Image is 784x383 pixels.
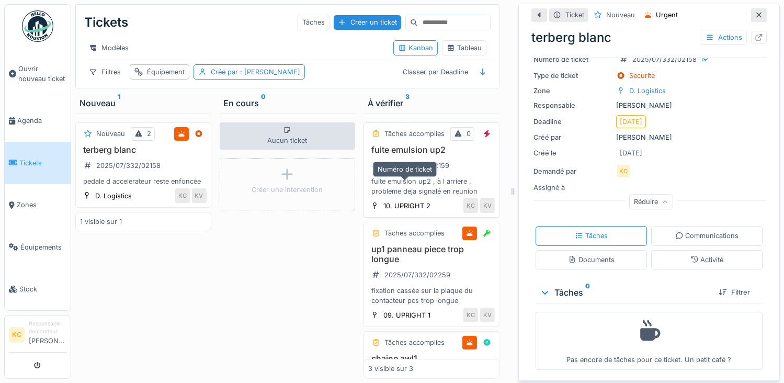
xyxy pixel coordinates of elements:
span: : [PERSON_NAME] [238,68,300,76]
div: KC [463,198,478,213]
div: Securite [629,71,655,81]
div: D. Logistics [95,191,132,201]
div: En cours [224,97,351,109]
div: fuite emulsion up2 , à l arriere , probleme deja signalé en reunion [368,176,495,196]
div: Filtres [84,64,126,80]
div: Tableau [447,43,482,53]
div: 2025/07/332/02158 [96,161,161,171]
div: Créer une intervention [252,185,323,195]
span: Tickets [19,158,66,168]
div: 0 [467,129,471,139]
div: Créé par [211,67,300,77]
div: Équipement [147,67,185,77]
div: Créé par [533,132,612,142]
div: [DATE] [620,148,642,158]
div: Communications [675,231,739,241]
h3: fuite emulsion up2 [368,145,495,155]
div: 09. UPRIGHT 1 [383,310,430,320]
div: Responsable [533,100,612,110]
a: Stock [5,268,71,310]
div: Documents [568,255,615,265]
div: Nouveau [79,97,207,109]
div: D. Logistics [629,86,666,96]
div: 3 visible sur 3 [368,364,413,374]
div: 10. UPRIGHT 2 [383,201,430,211]
div: Classer par Deadline [398,64,473,80]
a: Agenda [5,100,71,142]
div: Tâches accomplies [384,337,445,347]
div: 2025/07/332/02259 [384,270,450,280]
div: KV [480,308,495,322]
div: fixation cassée sur la plaque du contacteur pcs trop longue [368,286,495,306]
h3: chaine awl1 [368,354,495,364]
div: Zone [533,86,612,96]
h3: up1 panneau piece trop longue [368,244,495,264]
div: Pas encore de tâches pour ce ticket. Un petit café ? [542,317,756,365]
a: Équipements [5,226,71,268]
div: Activité [690,255,724,265]
div: pedale d accelerateur reste enfoncée [80,176,207,186]
div: [PERSON_NAME] [533,132,765,142]
div: KC [463,308,478,322]
span: Agenda [17,116,66,126]
a: Ouvrir nouveau ticket [5,48,71,100]
div: Kanban [398,43,433,53]
div: KV [480,198,495,213]
div: 2025/06/332/02159 [384,161,449,171]
div: Aucun ticket [220,122,356,150]
a: Zones [5,184,71,226]
div: Tâches [298,15,329,30]
sup: 0 [262,97,266,109]
sup: 0 [585,286,590,299]
div: KC [616,164,631,178]
div: Réduire [629,194,673,209]
div: Tickets [84,9,128,36]
div: Créé le [533,148,612,158]
div: Deadline [533,117,612,127]
div: Actions [701,30,747,45]
div: [DATE] [620,117,642,127]
div: 1 visible sur 1 [80,217,122,227]
span: Équipements [20,242,66,252]
div: 2025/07/332/02158 [632,54,697,64]
div: Type de ticket [533,71,612,81]
a: KC Responsable demandeur[PERSON_NAME] [9,320,66,353]
div: Numéro de ticket [373,162,437,177]
div: Urgent [656,10,678,20]
div: Tâches accomplies [384,129,445,139]
div: Assigné à [533,183,612,193]
div: 2 [147,129,151,139]
span: Ouvrir nouveau ticket [18,64,66,84]
div: [PERSON_NAME] [533,100,765,110]
div: KV [192,188,207,203]
span: Zones [17,200,66,210]
sup: 1 [118,97,120,109]
div: Tâches accomplies [384,228,445,238]
div: Modèles [84,40,133,55]
div: Filtrer [714,285,754,299]
div: KC [175,188,190,203]
li: [PERSON_NAME] [29,320,66,350]
div: Nouveau [606,10,635,20]
div: Demandé par [533,166,612,176]
div: Ticket [565,10,584,20]
div: À vérifier [368,97,495,109]
div: Tâches [540,286,710,299]
li: KC [9,327,25,343]
sup: 3 [405,97,410,109]
div: Numéro de ticket [533,54,612,64]
div: terberg blanc [531,28,767,47]
div: Créer un ticket [334,15,401,29]
div: Responsable demandeur [29,320,66,336]
div: Tâches [575,231,608,241]
a: Tickets [5,142,71,184]
div: Nouveau [96,129,125,139]
h3: terberg blanc [80,145,207,155]
img: Badge_color-CXgf-gQk.svg [22,10,53,42]
span: Stock [19,284,66,294]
